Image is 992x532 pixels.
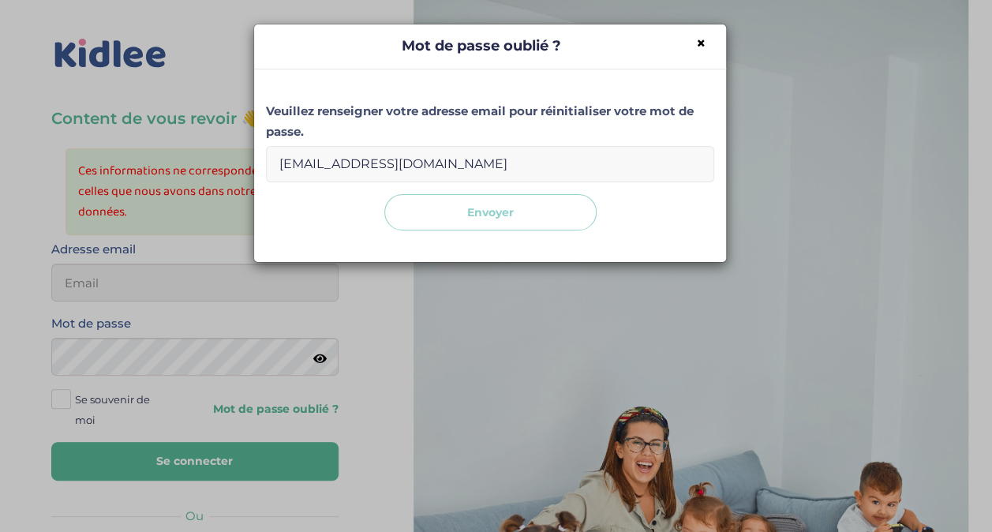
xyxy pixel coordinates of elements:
button: Close [696,35,706,51]
button: Envoyer [384,194,597,231]
span: × [696,33,706,53]
label: Veuillez renseigner votre adresse email pour réinitialiser votre mot de passe. [266,101,714,142]
h4: Mot de passe oublié ? [266,36,714,57]
input: Email [266,146,714,182]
